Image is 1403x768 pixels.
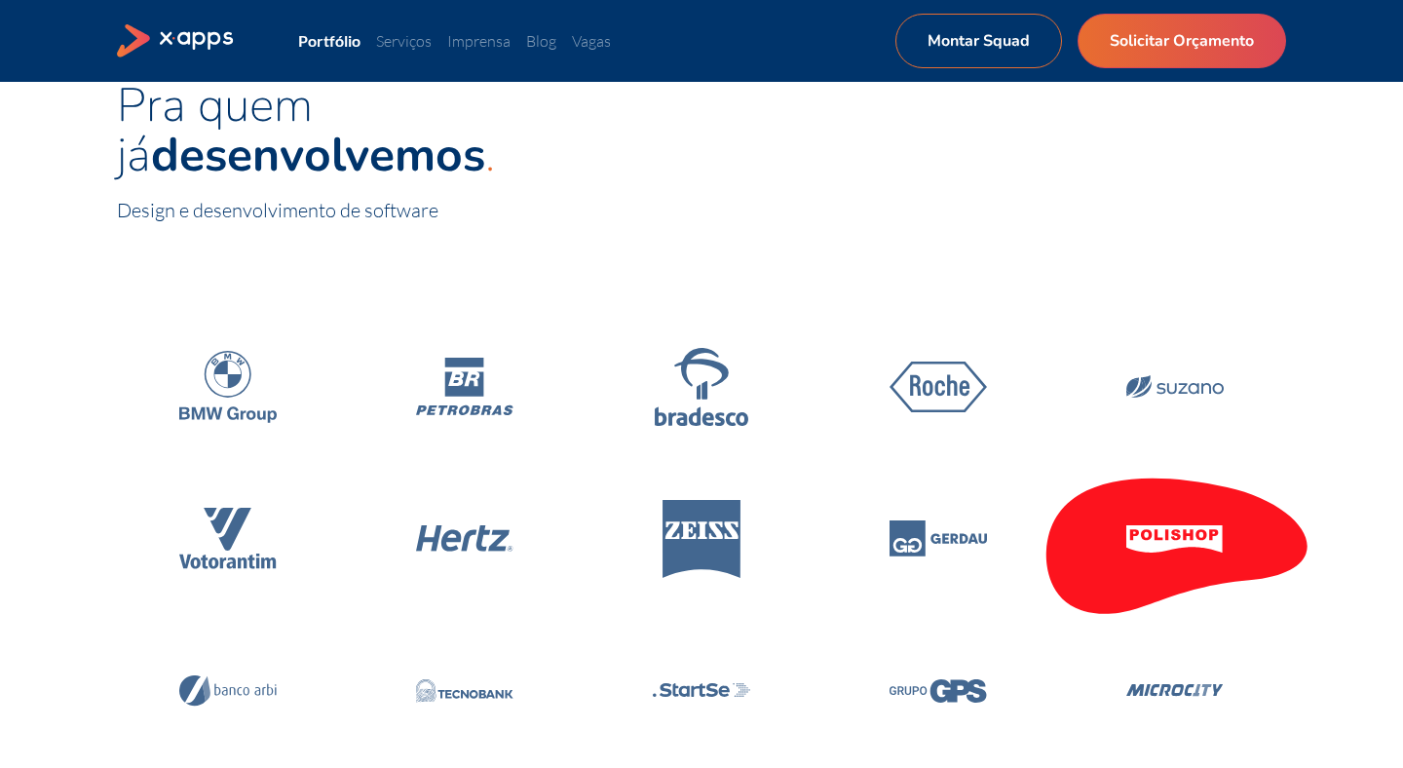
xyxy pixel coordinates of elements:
a: Vagas [572,31,611,51]
span: Design e desenvolvimento de software [117,198,438,222]
strong: desenvolvemos [151,123,485,187]
a: Blog [526,31,556,51]
a: Solicitar Orçamento [1078,14,1286,68]
a: Portfólio [298,31,360,50]
a: Serviços [376,31,432,51]
span: Pra quem já [117,73,485,187]
a: Imprensa [447,31,511,51]
a: Montar Squad [895,14,1062,68]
